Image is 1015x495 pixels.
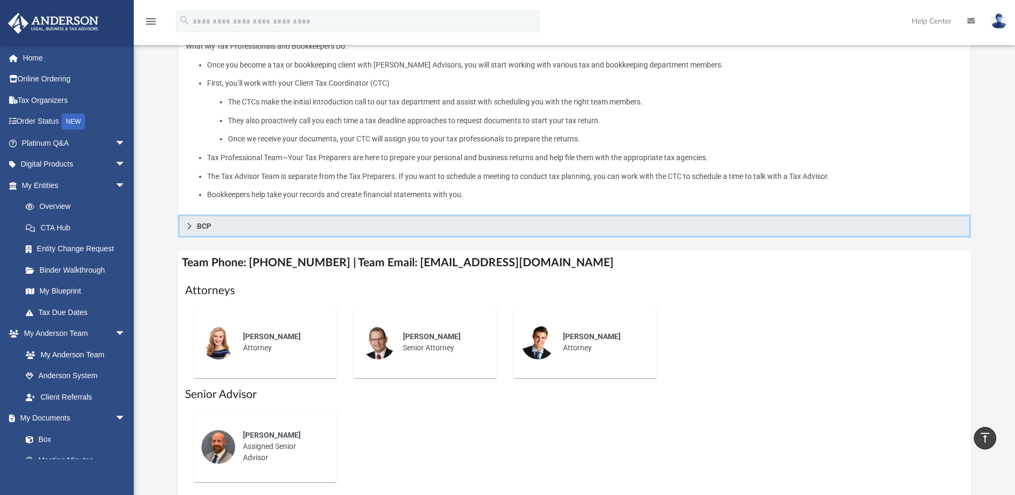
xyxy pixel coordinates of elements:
i: menu [144,15,157,28]
a: My Anderson Teamarrow_drop_down [7,323,136,344]
a: CTA Hub [15,217,142,238]
a: My Entitiesarrow_drop_down [7,175,142,196]
a: Box [15,429,131,450]
a: My Documentsarrow_drop_down [7,408,136,429]
h4: Team Phone: [PHONE_NUMBER] | Team Email: [EMAIL_ADDRESS][DOMAIN_NAME] [178,251,971,275]
span: [PERSON_NAME] [243,431,301,439]
a: Digital Productsarrow_drop_down [7,154,142,175]
li: First, you’ll work with your Client Tax Coordinator (CTC) [207,77,963,146]
span: arrow_drop_down [115,408,136,430]
li: Once you become a tax or bookkeeping client with [PERSON_NAME] Advisors, you will start working w... [207,58,963,72]
a: Binder Walkthrough [15,259,142,281]
a: Order StatusNEW [7,111,142,133]
h1: Senior Advisor [185,387,963,402]
a: menu [144,20,157,28]
div: Assigned Senior Advisor [235,422,329,471]
span: [PERSON_NAME] [403,332,461,341]
a: Meeting Minutes [15,450,136,471]
a: Tax Organizers [7,89,142,111]
span: [PERSON_NAME] [243,332,301,341]
a: Online Ordering [7,69,142,90]
div: Tax & Bookkeeping [178,32,971,215]
span: arrow_drop_down [115,154,136,176]
div: NEW [62,114,85,130]
img: thumbnail [201,430,235,464]
div: Attorney [235,324,329,361]
li: The CTCs make the initial introduction call to our tax department and assist with scheduling you ... [228,95,963,109]
a: Anderson System [15,365,136,387]
a: Client Referrals [15,386,136,408]
img: Anderson Advisors Platinum Portal [5,13,102,34]
h1: Attorneys [185,283,963,298]
div: Attorney [555,324,649,361]
span: arrow_drop_down [115,323,136,345]
i: vertical_align_top [979,431,991,444]
span: [PERSON_NAME] [563,332,621,341]
li: They also proactively call you each time a tax deadline approaches to request documents to start ... [228,114,963,127]
i: search [179,14,190,26]
a: Entity Change Request [15,238,142,260]
span: arrow_drop_down [115,132,136,154]
a: Home [7,47,142,69]
a: Overview [15,196,142,217]
li: Bookkeepers help take your records and create financial statements with you. [207,188,963,201]
a: My Anderson Team [15,344,131,365]
img: thumbnail [521,325,555,359]
li: Once we receive your documents, your CTC will assign you to your tax professionals to prepare the... [228,132,963,146]
li: Tax Professional Team—Your Tax Preparers are here to prepare your personal and business returns a... [207,151,963,164]
a: Tax Due Dates [15,302,142,323]
div: Senior Attorney [395,324,489,361]
a: BCP [178,215,971,238]
span: arrow_drop_down [115,175,136,197]
li: The Tax Advisor Team is separate from the Tax Preparers. If you want to schedule a meeting to con... [207,170,963,183]
a: Platinum Q&Aarrow_drop_down [7,132,142,154]
a: My Blueprint [15,281,136,302]
img: thumbnail [361,325,395,359]
img: User Pic [991,13,1007,29]
img: thumbnail [201,325,235,359]
p: What My Tax Professionals and Bookkeepers Do: [186,40,963,201]
span: BCP [197,222,211,230]
a: vertical_align_top [974,427,996,449]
